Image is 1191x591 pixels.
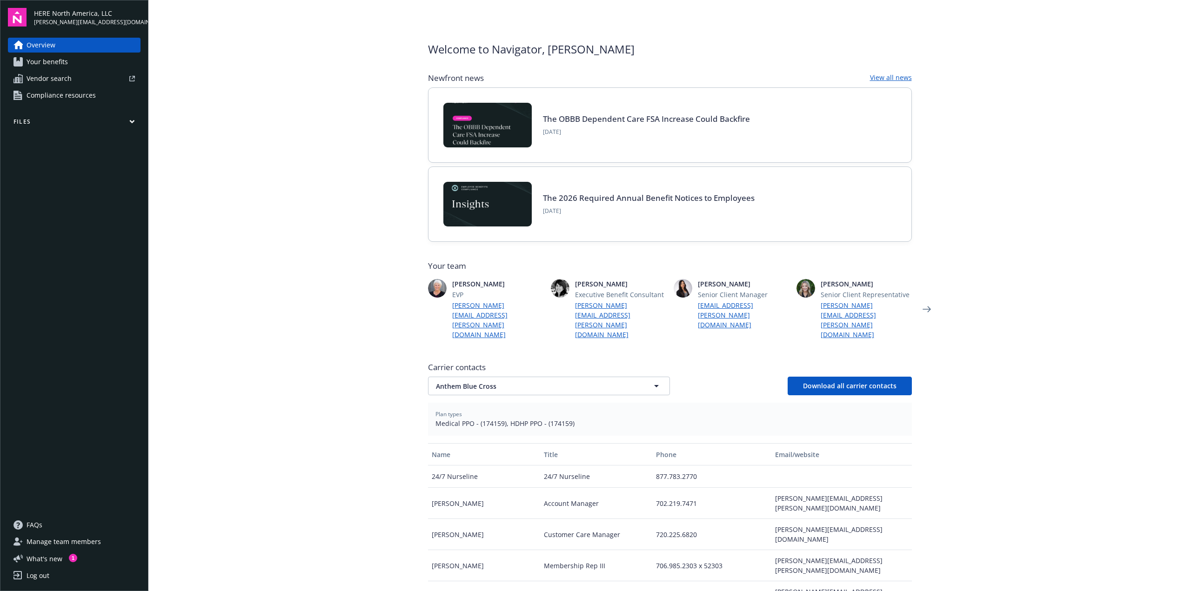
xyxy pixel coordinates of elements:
a: The 2026 Required Annual Benefit Notices to Employees [543,193,755,203]
span: Overview [27,38,55,53]
a: Previous [406,302,421,317]
span: Anthem Blue Cross [436,381,629,391]
div: 24/7 Nurseline [540,465,652,488]
div: [PERSON_NAME][EMAIL_ADDRESS][PERSON_NAME][DOMAIN_NAME] [771,488,911,519]
a: The OBBB Dependent Care FSA Increase Could Backfire [543,113,750,124]
div: Email/website [775,450,908,459]
div: [PERSON_NAME] [428,550,540,581]
span: Plan types [435,410,904,418]
a: [PERSON_NAME][EMAIL_ADDRESS][PERSON_NAME][DOMAIN_NAME] [575,300,666,339]
div: 702.219.7471 [652,488,771,519]
button: Files [8,118,141,129]
span: Carrier contacts [428,362,912,373]
div: Phone [656,450,768,459]
div: [PERSON_NAME] [428,488,540,519]
a: Next [919,302,934,317]
span: [PERSON_NAME] [575,279,666,289]
span: [PERSON_NAME] [821,279,912,289]
span: Medical PPO - (174159), HDHP PPO - (174159) [435,418,904,428]
div: Title [544,450,649,459]
div: Account Manager [540,488,652,519]
span: EVP [452,290,543,299]
span: Newfront news [428,73,484,84]
button: Name [428,443,540,465]
span: FAQs [27,518,42,532]
button: Email/website [771,443,911,465]
span: What ' s new [27,554,62,564]
div: 720.225.6820 [652,519,771,550]
img: navigator-logo.svg [8,8,27,27]
span: [DATE] [543,207,755,215]
img: BLOG-Card Image - Compliance - OBBB Dep Care FSA - 08-01-25.jpg [443,103,532,147]
button: Download all carrier contacts [788,377,912,395]
a: [PERSON_NAME][EMAIL_ADDRESS][PERSON_NAME][DOMAIN_NAME] [821,300,912,339]
span: [PERSON_NAME][EMAIL_ADDRESS][DOMAIN_NAME] [34,18,141,27]
span: [PERSON_NAME] [698,279,789,289]
button: HERE North America, LLC[PERSON_NAME][EMAIL_ADDRESS][DOMAIN_NAME] [34,8,141,27]
a: Compliance resources [8,88,141,103]
div: [PERSON_NAME][EMAIL_ADDRESS][PERSON_NAME][DOMAIN_NAME] [771,550,911,581]
button: Phone [652,443,771,465]
a: Manage team members [8,534,141,549]
a: FAQs [8,518,141,532]
span: [PERSON_NAME] [452,279,543,289]
span: Vendor search [27,71,72,86]
div: 1 [69,554,77,562]
div: Membership Rep III [540,550,652,581]
button: What's new1 [8,554,77,564]
span: [DATE] [543,128,750,136]
div: [PERSON_NAME] [428,519,540,550]
a: View all news [870,73,912,84]
span: Download all carrier contacts [803,381,897,390]
a: Overview [8,38,141,53]
span: Senior Client Representative [821,290,912,299]
button: Title [540,443,652,465]
a: Vendor search [8,71,141,86]
div: 877.783.2770 [652,465,771,488]
div: Customer Care Manager [540,519,652,550]
div: Name [432,450,536,459]
img: photo [796,279,815,298]
span: Your team [428,260,912,272]
span: Manage team members [27,534,101,549]
a: Your benefits [8,54,141,69]
img: photo [428,279,447,298]
div: 24/7 Nurseline [428,465,540,488]
span: Welcome to Navigator , [PERSON_NAME] [428,41,635,58]
span: HERE North America, LLC [34,8,141,18]
a: [PERSON_NAME][EMAIL_ADDRESS][PERSON_NAME][DOMAIN_NAME] [452,300,543,339]
div: 706.985.2303 x 52303 [652,550,771,581]
span: Your benefits [27,54,68,69]
a: [EMAIL_ADDRESS][PERSON_NAME][DOMAIN_NAME] [698,300,789,330]
button: Anthem Blue Cross [428,377,670,395]
span: Senior Client Manager [698,290,789,299]
img: photo [551,279,569,298]
div: Log out [27,568,49,583]
span: Executive Benefit Consultant [575,290,666,299]
img: Card Image - EB Compliance Insights.png [443,182,532,226]
span: Compliance resources [27,88,96,103]
div: [PERSON_NAME][EMAIL_ADDRESS][DOMAIN_NAME] [771,519,911,550]
img: photo [674,279,692,298]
